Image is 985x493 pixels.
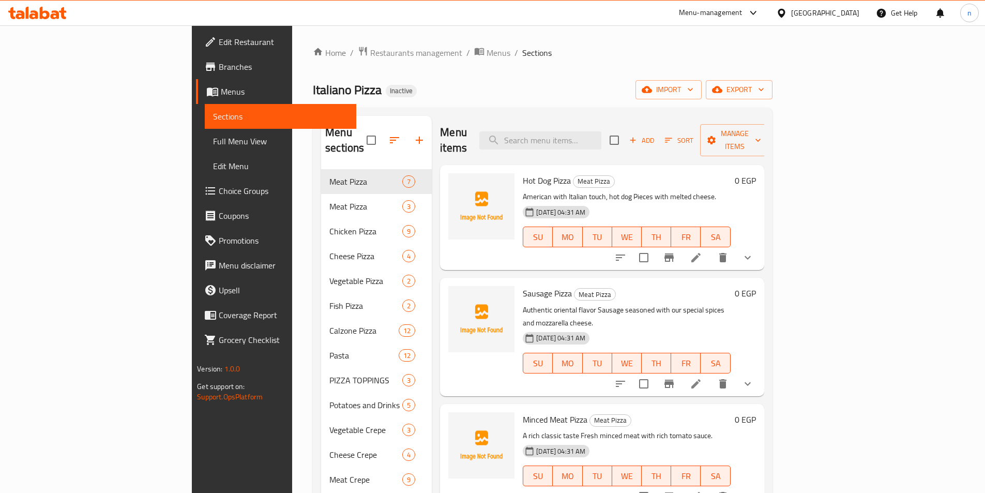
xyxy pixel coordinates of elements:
a: Menu disclaimer [196,253,356,278]
button: SU [523,227,553,247]
div: Meat Pizza [573,175,615,188]
button: Add section [407,128,432,153]
div: items [402,225,415,237]
a: Menus [474,46,510,59]
span: WE [616,230,638,245]
img: Hot Dog Pizza [448,173,514,240]
div: PIZZA TOPPINGS [329,374,402,386]
a: Support.OpsPlatform [197,390,263,404]
button: MO [553,466,582,486]
span: TH [646,356,667,371]
span: 4 [403,450,415,460]
span: SA [705,356,726,371]
span: 3 [403,376,415,385]
span: Calzone Pizza [329,324,399,337]
button: TU [583,227,612,247]
div: items [402,399,415,411]
a: Edit Menu [205,154,356,178]
div: items [402,473,415,486]
a: Sections [205,104,356,129]
div: items [402,250,415,262]
h2: Menu items [440,125,467,156]
button: import [635,80,702,99]
span: WE [616,469,638,484]
li: / [514,47,518,59]
span: Potatoes and Drinks [329,399,402,411]
span: Sections [213,110,348,123]
button: SU [523,466,553,486]
div: items [399,324,415,337]
a: Promotions [196,228,356,253]
nav: breadcrumb [313,46,772,59]
span: Manage items [708,127,761,153]
input: search [479,131,601,150]
span: 2 [403,276,415,286]
span: SA [705,230,726,245]
button: Branch-specific-item [657,245,681,270]
div: Meat Pizza3 [321,194,432,219]
button: delete [710,371,735,396]
span: Add item [625,132,658,148]
button: MO [553,353,582,374]
button: FR [671,227,701,247]
button: delete [710,245,735,270]
div: Meat Pizza [329,175,402,188]
span: n [967,7,972,19]
span: Meat Pizza [574,289,615,301]
span: 5 [403,400,415,410]
span: Select section [603,129,625,151]
span: Promotions [219,234,348,247]
button: show more [735,371,760,396]
span: 3 [403,425,415,435]
span: Select to update [633,247,655,268]
span: Pasta [329,349,399,362]
span: Sort items [658,132,700,148]
div: Cheese Pizza4 [321,244,432,268]
span: [DATE] 04:31 AM [532,446,589,456]
button: WE [612,353,642,374]
span: WE [616,356,638,371]
button: SU [523,353,553,374]
span: Cheese Crepe [329,449,402,461]
img: Minced Meat Pizza [448,412,514,479]
a: Full Menu View [205,129,356,154]
a: Grocery Checklist [196,327,356,352]
div: Chicken Pizza9 [321,219,432,244]
span: Get support on: [197,380,245,393]
div: Vegetable Crepe3 [321,417,432,442]
div: Vegetable Pizza2 [321,268,432,293]
a: Edit menu item [690,378,702,390]
a: Edit menu item [690,251,702,264]
button: WE [612,466,642,486]
a: Menus [196,79,356,104]
span: Chicken Pizza [329,225,402,237]
span: import [644,83,693,96]
span: 12 [399,326,415,336]
span: SU [527,469,549,484]
div: Meat Pizza7 [321,169,432,194]
div: Meat Pizza [329,200,402,213]
p: Authentic oriental flavor Sausage seasoned with our special spices and mozzarella cheese. [523,304,730,330]
span: Full Menu View [213,135,348,147]
span: TU [587,469,608,484]
span: 2 [403,301,415,311]
a: Choice Groups [196,178,356,203]
div: PIZZA TOPPINGS3 [321,368,432,393]
span: [DATE] 04:31 AM [532,333,589,343]
a: Restaurants management [358,46,462,59]
button: TH [642,227,671,247]
button: Add [625,132,658,148]
div: items [402,200,415,213]
div: Pasta12 [321,343,432,368]
div: items [402,374,415,386]
span: Edit Restaurant [219,36,348,48]
span: Meat Crepe [329,473,402,486]
a: Coverage Report [196,303,356,327]
span: Vegetable Crepe [329,424,402,436]
button: Branch-specific-item [657,371,681,396]
div: items [402,175,415,188]
div: items [402,300,415,312]
a: Edit Restaurant [196,29,356,54]
h6: 0 EGP [735,412,756,427]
